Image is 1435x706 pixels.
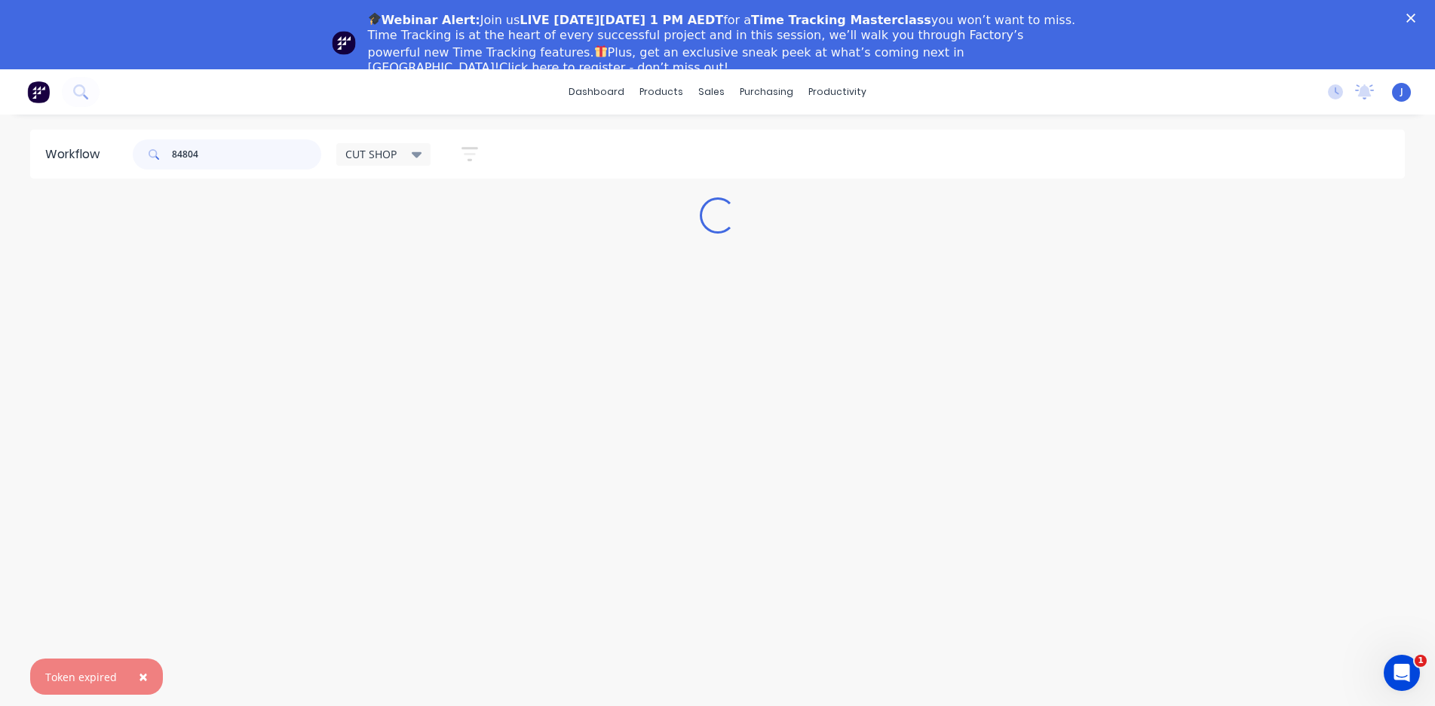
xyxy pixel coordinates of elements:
[632,81,691,103] div: products
[520,13,723,27] b: LIVE [DATE][DATE] 1 PM AEDT
[124,659,163,695] button: Close
[172,139,321,170] input: Search for orders...
[45,669,117,685] div: Token expired
[499,60,728,75] a: Click here to register - don’t miss out!
[1415,655,1427,667] span: 1
[139,666,148,687] span: ×
[1400,85,1403,99] span: J
[368,11,1080,75] div: Join us for a you won’t want to miss. Time Tracking is at the heart of every successful project a...
[345,146,397,162] span: CUT SHOP
[1406,14,1421,23] div: Close
[732,81,801,103] div: purchasing
[1384,655,1420,691] iframe: Intercom live chat
[691,81,732,103] div: sales
[332,31,356,55] img: Profile image for Team
[27,81,50,103] img: Factory
[561,81,632,103] a: dashboard
[368,13,480,27] b: Webinar Alert:
[751,13,931,27] b: Time Tracking Masterclass
[801,81,874,103] div: productivity
[45,145,107,164] div: Workflow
